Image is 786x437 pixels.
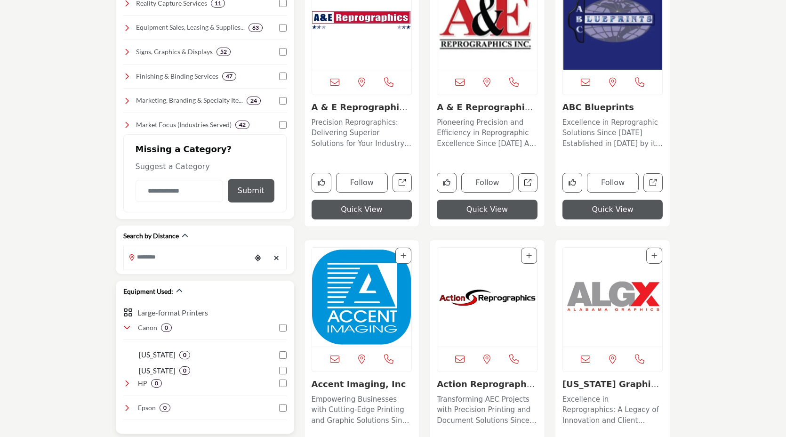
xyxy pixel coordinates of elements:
[217,48,231,56] div: 52 Results For Signs, Graphics & Displays
[312,394,412,426] p: Empowering Businesses with Cutting-Edge Printing and Graphic Solutions Since [DATE] Founded in [D...
[437,102,537,113] h3: A & E Reprographics, Inc. VA
[437,392,537,426] a: Transforming AEC Projects with Precision Printing and Document Solutions Since [DATE]. Since [DAT...
[136,120,232,129] h4: Market Focus (Industries Served): Tailored solutions for industries like architecture, constructi...
[138,403,156,413] h3: Epson
[138,323,157,332] h3: Canon
[138,379,147,388] h3: HP
[437,379,537,389] h3: Action Reprographics
[163,405,167,411] b: 0
[136,96,243,105] h4: Marketing, Branding & Specialty Items: Design and creative services, marketing support, and speci...
[312,173,331,193] button: Like company
[312,200,412,219] button: Quick View
[222,72,236,81] div: 47 Results For Finishing & Binding Services
[587,173,639,193] button: Follow
[279,351,287,359] input: Colorado checkbox
[437,248,537,347] a: Open Listing in new tab
[279,367,287,374] input: Arizona checkbox
[562,394,663,426] p: Excellence in Reprographics: A Legacy of Innovation and Client Satisfaction Founded in [DATE], th...
[312,102,412,113] h3: A & E Reprographics - AZ
[437,379,535,399] a: Action Reprographics...
[250,97,257,104] b: 24
[562,102,634,112] a: ABC Blueprints
[562,115,663,149] a: Excellence in Reprographic Solutions Since [DATE] Established in [DATE] by its founder [PERSON_NA...
[562,379,663,389] h3: Alabama Graphics & Engineering Supply, Inc.
[651,252,657,259] a: Add To List
[562,117,663,149] p: Excellence in Reprographic Solutions Since [DATE] Established in [DATE] by its founder [PERSON_NA...
[562,102,663,113] h3: ABC Blueprints
[526,252,532,259] a: Add To List
[183,352,186,358] b: 0
[279,73,287,80] input: Select Finishing & Binding Services checkbox
[165,324,168,331] b: 0
[312,117,412,149] p: Precision Reprographics: Delivering Superior Solutions for Your Industry Needs Located in [GEOGRA...
[226,73,233,80] b: 47
[139,365,176,376] p: Arizona
[228,179,274,202] button: Submit
[155,380,158,387] b: 0
[136,72,218,81] h4: Finishing & Binding Services: Laminating, binding, folding, trimming, and other finishing touches...
[437,200,537,219] button: Quick View
[239,121,246,128] b: 42
[136,23,245,32] h4: Equipment Sales, Leasing & Supplies: Equipment sales, leasing, service, and resale of plotters, s...
[312,379,412,389] h3: Accent Imaging, Inc
[279,97,287,105] input: Select Marketing, Branding & Specialty Items checkbox
[136,162,210,171] span: Suggest a Category
[562,173,582,193] button: Like company
[279,404,287,412] input: Epson checkbox
[393,173,412,193] a: Open a-e-reprographics-az in new tab
[312,248,412,347] a: Open Listing in new tab
[179,366,190,375] div: 0 Results For Arizona
[312,392,412,426] a: Empowering Businesses with Cutting-Edge Printing and Graphic Solutions Since [DATE] Founded in [D...
[437,102,533,122] a: A & E Reprographics,...
[183,367,186,374] b: 0
[437,394,537,426] p: Transforming AEC Projects with Precision Printing and Document Solutions Since [DATE]. Since [DAT...
[437,248,537,347] img: Action Reprographics
[123,287,173,296] h2: Equipment Used:
[136,180,223,202] input: Category Name
[247,97,261,105] div: 24 Results For Marketing, Branding & Specialty Items
[251,248,265,268] div: Choose your current location
[401,252,406,259] a: Add To List
[136,47,213,57] h4: Signs, Graphics & Displays: Exterior/interior building signs, trade show booths, event displays, ...
[312,115,412,149] a: Precision Reprographics: Delivering Superior Solutions for Your Industry Needs Located in [GEOGRA...
[220,49,227,55] b: 52
[562,392,663,426] a: Excellence in Reprographics: A Legacy of Innovation and Client Satisfaction Founded in [DATE], th...
[139,349,176,360] p: Colorado
[312,248,412,347] img: Accent Imaging, Inc
[562,200,663,219] button: Quick View
[279,24,287,32] input: Select Equipment Sales, Leasing & Supplies checkbox
[461,173,513,193] button: Follow
[161,324,172,332] div: 0 Results For Canon
[563,248,663,347] img: Alabama Graphics & Engineering Supply, Inc.
[270,248,284,268] div: Clear search location
[336,173,388,193] button: Follow
[235,121,249,129] div: 42 Results For Market Focus (Industries Served)
[160,404,170,412] div: 0 Results For Epson
[312,102,409,122] a: A & E Reprographics ...
[249,24,263,32] div: 63 Results For Equipment Sales, Leasing & Supplies
[151,379,162,388] div: 0 Results For HP
[437,173,457,193] button: Like company
[279,324,287,332] input: Canon checkbox
[643,173,663,193] a: Open abc-blueprints in new tab
[562,379,661,399] a: [US_STATE] Graphics & E...
[123,231,179,241] h2: Search by Distance
[312,379,406,389] a: Accent Imaging, Inc
[136,144,274,161] h2: Missing a Category?
[279,380,287,387] input: HP checkbox
[437,115,537,149] a: Pioneering Precision and Efficiency in Reprographic Excellence Since [DATE] As a longstanding lea...
[279,121,287,129] input: Select Market Focus (Industries Served) checkbox
[437,117,537,149] p: Pioneering Precision and Efficiency in Reprographic Excellence Since [DATE] As a longstanding lea...
[518,173,537,193] a: Open a-e-reprographics-inc-va in new tab
[563,248,663,347] a: Open Listing in new tab
[137,307,208,318] button: Large-format Printers
[252,24,259,31] b: 63
[124,248,251,267] input: Search Location
[179,351,190,359] div: 0 Results For Colorado
[279,48,287,56] input: Select Signs, Graphics & Displays checkbox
